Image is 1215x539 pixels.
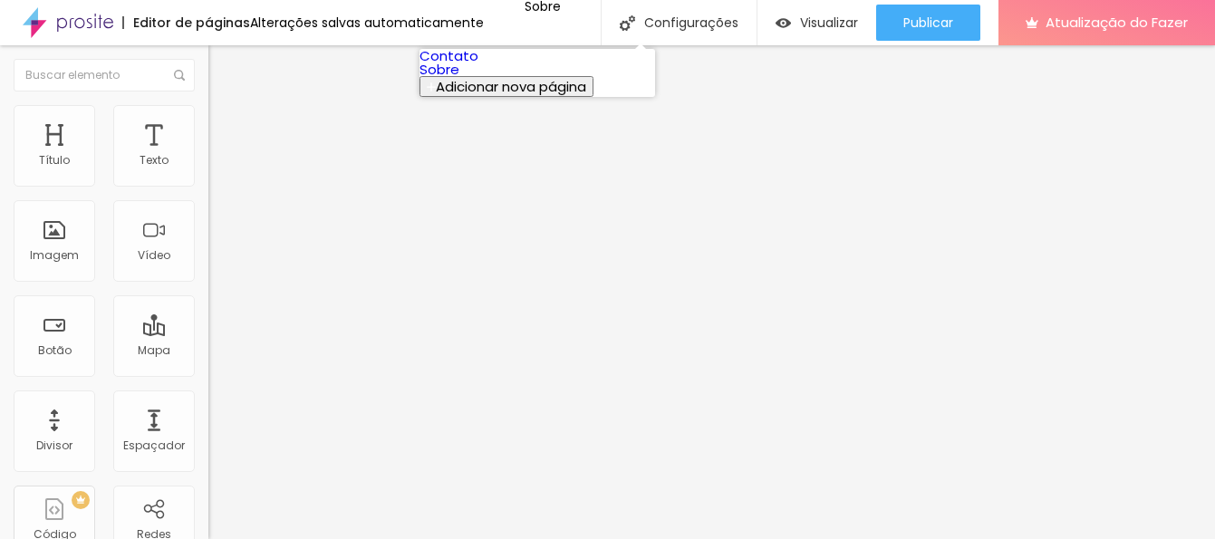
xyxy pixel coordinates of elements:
font: Visualizar [800,14,858,32]
button: Visualizar [757,5,876,41]
font: Divisor [36,438,72,453]
font: Imagem [30,247,79,263]
font: Publicar [903,14,953,32]
button: Publicar [876,5,980,41]
font: Configurações [644,14,738,32]
iframe: Editor [208,45,1215,539]
button: Adicionar nova página [419,76,593,97]
font: Espaçador [123,438,185,453]
a: Sobre [419,60,459,79]
img: view-1.svg [776,15,791,31]
font: Botão [38,342,72,358]
font: Vídeo [138,247,170,263]
font: Editor de páginas [133,14,250,32]
font: Texto [140,152,169,168]
a: Contato [419,46,478,65]
input: Buscar elemento [14,59,195,91]
font: Adicionar nova página [436,77,586,96]
font: Título [39,152,70,168]
font: Mapa [138,342,170,358]
font: Atualização do Fazer [1046,13,1188,32]
font: Alterações salvas automaticamente [250,14,484,32]
img: Ícone [620,15,635,31]
img: Ícone [174,70,185,81]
